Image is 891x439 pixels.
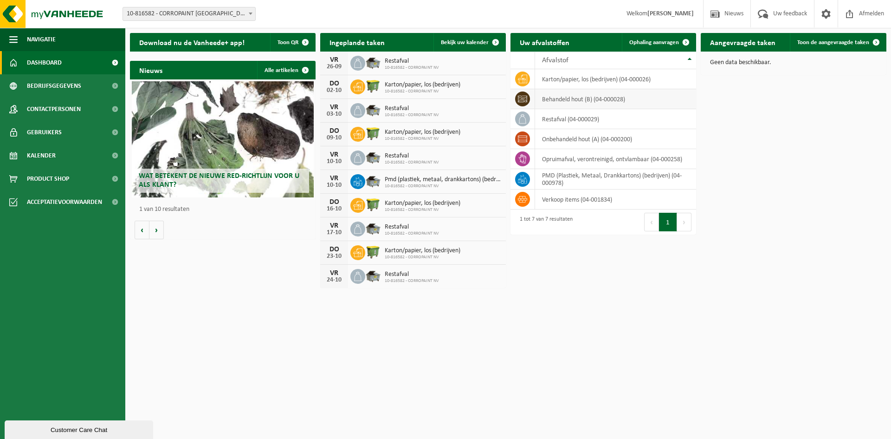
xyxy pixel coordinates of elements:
[385,271,439,278] span: Restafval
[325,222,343,229] div: VR
[365,220,381,236] img: WB-5000-GAL-GY-01
[385,183,501,189] span: 10-816582 - CORROPAINT NV
[647,10,694,17] strong: [PERSON_NAME]
[510,33,579,51] h2: Uw afvalstoffen
[365,102,381,118] img: WB-5000-GAL-GY-01
[320,33,394,51] h2: Ingeplande taken
[365,268,381,283] img: WB-5000-GAL-GY-01
[385,231,439,236] span: 10-816582 - CORROPAINT NV
[385,81,460,89] span: Karton/papier, los (bedrijven)
[365,125,381,141] img: WB-1100-HPE-GN-50
[325,87,343,94] div: 02-10
[278,39,298,46] span: Toon QR
[130,33,254,51] h2: Download nu de Vanheede+ app!
[325,198,343,206] div: DO
[535,149,696,169] td: opruimafval, verontreinigd, ontvlambaar (04-000258)
[535,89,696,109] td: behandeld hout (B) (04-000028)
[325,151,343,158] div: VR
[385,207,460,213] span: 10-816582 - CORROPAINT NV
[135,221,149,239] button: Vorige
[385,278,439,284] span: 10-816582 - CORROPAINT NV
[659,213,677,231] button: 1
[325,127,343,135] div: DO
[385,89,460,94] span: 10-816582 - CORROPAINT NV
[385,160,439,165] span: 10-816582 - CORROPAINT NV
[325,229,343,236] div: 17-10
[27,121,62,144] span: Gebruikers
[132,81,314,197] a: Wat betekent de nieuwe RED-richtlijn voor u als klant?
[622,33,695,52] a: Ophaling aanvragen
[535,190,696,210] td: verkoop items (04-001834)
[149,221,164,239] button: Volgende
[365,149,381,165] img: WB-5000-GAL-GY-01
[257,61,315,79] a: Alle artikelen
[325,175,343,182] div: VR
[325,182,343,189] div: 10-10
[270,33,315,52] button: Toon QR
[325,104,343,111] div: VR
[325,64,343,70] div: 26-09
[385,255,460,260] span: 10-816582 - CORROPAINT NV
[139,206,311,213] p: 1 van 10 resultaten
[385,129,460,136] span: Karton/papier, los (bedrijven)
[27,51,62,74] span: Dashboard
[385,105,439,112] span: Restafval
[365,244,381,260] img: WB-1100-HPE-GN-50
[365,173,381,189] img: WB-5000-GAL-GY-01
[325,253,343,260] div: 23-10
[325,80,343,87] div: DO
[701,33,785,51] h2: Aangevraagde taken
[441,39,489,46] span: Bekijk uw kalender
[433,33,505,52] a: Bekijk uw kalender
[365,197,381,212] img: WB-1100-HPE-GN-50
[629,39,679,46] span: Ophaling aanvragen
[139,172,299,189] span: Wat betekent de nieuwe RED-richtlijn voor u als klant?
[677,213,691,231] button: Next
[325,246,343,253] div: DO
[27,167,69,190] span: Product Shop
[325,56,343,64] div: VR
[385,152,439,160] span: Restafval
[385,58,439,65] span: Restafval
[325,135,343,141] div: 09-10
[5,419,155,439] iframe: chat widget
[385,200,460,207] span: Karton/papier, los (bedrijven)
[644,213,659,231] button: Previous
[325,111,343,118] div: 03-10
[385,247,460,255] span: Karton/papier, los (bedrijven)
[535,169,696,190] td: PMD (Plastiek, Metaal, Drankkartons) (bedrijven) (04-000978)
[325,277,343,283] div: 24-10
[123,7,256,21] span: 10-816582 - CORROPAINT NV - ANTWERPEN
[27,190,102,214] span: Acceptatievoorwaarden
[325,158,343,165] div: 10-10
[790,33,885,52] a: Toon de aangevraagde taken
[123,7,255,20] span: 10-816582 - CORROPAINT NV - ANTWERPEN
[385,136,460,142] span: 10-816582 - CORROPAINT NV
[365,78,381,94] img: WB-1100-HPE-GN-50
[325,206,343,212] div: 16-10
[325,269,343,277] div: VR
[535,109,696,129] td: restafval (04-000029)
[27,98,81,121] span: Contactpersonen
[385,223,439,231] span: Restafval
[130,61,172,79] h2: Nieuws
[710,59,877,66] p: Geen data beschikbaar.
[385,112,439,118] span: 10-816582 - CORROPAINT NV
[542,57,568,64] span: Afvalstof
[535,69,696,89] td: karton/papier, los (bedrijven) (04-000026)
[27,74,81,98] span: Bedrijfsgegevens
[27,144,56,167] span: Kalender
[27,28,56,51] span: Navigatie
[365,54,381,70] img: WB-5000-GAL-GY-01
[797,39,869,46] span: Toon de aangevraagde taken
[535,129,696,149] td: onbehandeld hout (A) (04-000200)
[385,176,501,183] span: Pmd (plastiek, metaal, drankkartons) (bedrijven)
[515,212,573,232] div: 1 tot 7 van 7 resultaten
[385,65,439,71] span: 10-816582 - CORROPAINT NV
